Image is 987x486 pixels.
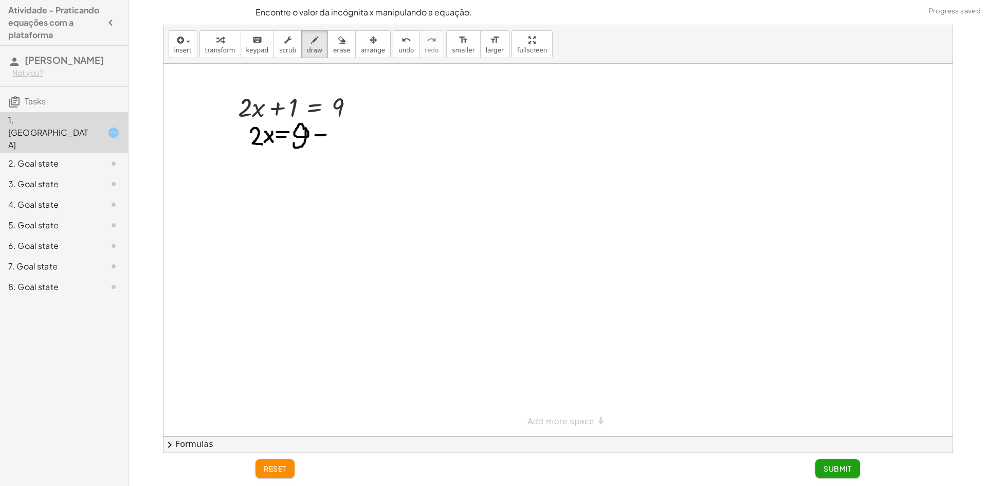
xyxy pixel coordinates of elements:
div: 6. Goal state [8,240,91,252]
span: smaller [452,47,474,54]
span: redo [425,47,438,54]
span: larger [486,47,504,54]
span: Progress saved [929,6,981,16]
div: 7. Goal state [8,260,91,273]
span: scrub [279,47,296,54]
span: erase [333,47,350,54]
span: reset [264,464,286,473]
span: transform [205,47,235,54]
span: undo [398,47,414,54]
p: Encontre o valor da incógnita x manipulando a equação. [255,6,860,19]
button: keyboardkeypad [241,30,275,58]
button: insert [169,30,197,58]
i: Task not started. [107,157,120,170]
span: Tasks [25,96,46,106]
div: 1. [GEOGRAPHIC_DATA] [8,114,91,151]
div: 4. Goal state [8,199,91,211]
i: Task not started. [107,281,120,293]
span: insert [174,47,192,54]
span: fullscreen [517,47,547,54]
button: erase [327,30,356,58]
button: draw [301,30,328,58]
span: draw [307,47,322,54]
i: Task not started. [107,260,120,273]
span: arrange [361,47,385,54]
div: 5. Goal state [8,219,91,231]
i: Task not started. [107,219,120,231]
div: 8. Goal state [8,281,91,293]
button: reset [255,459,295,478]
i: undo [401,34,411,46]
button: format_sizelarger [480,30,509,58]
div: Not you? [12,68,120,78]
button: redoredo [419,30,444,58]
button: undoundo [393,30,419,58]
i: Task not started. [107,240,120,252]
div: 2. Goal state [8,157,91,170]
button: arrange [355,30,391,58]
button: transform [199,30,241,58]
span: Submit [824,464,852,473]
button: chevron_rightFormulas [163,436,953,453]
span: Add more space [527,417,594,426]
button: fullscreen [511,30,553,58]
i: Task started. [107,127,120,139]
h4: Atividade - Praticando equações com a plataforma [8,4,101,41]
i: redo [427,34,436,46]
span: [PERSON_NAME] [25,54,104,66]
i: keyboard [252,34,262,46]
button: scrub [273,30,302,58]
i: Task not started. [107,199,120,211]
i: format_size [459,34,468,46]
div: 3. Goal state [8,178,91,190]
i: format_size [490,34,500,46]
i: Task not started. [107,178,120,190]
span: chevron_right [163,439,176,451]
button: Submit [815,459,860,478]
button: format_sizesmaller [446,30,480,58]
span: keypad [246,47,269,54]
